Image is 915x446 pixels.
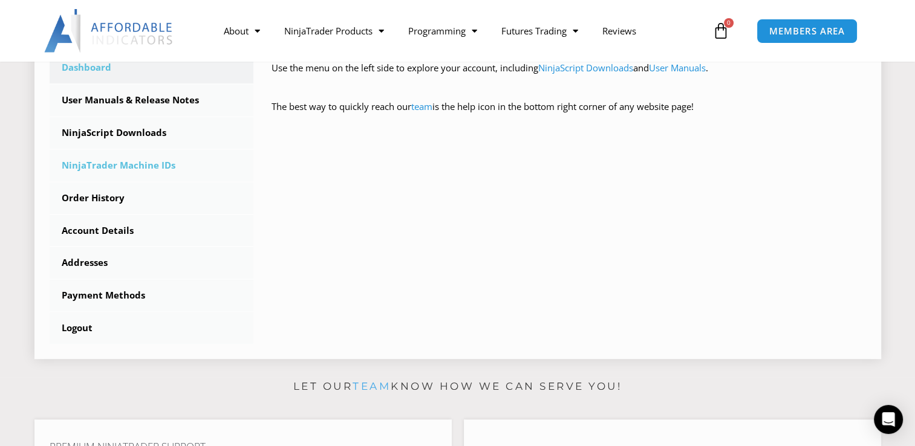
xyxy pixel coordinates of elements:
[649,62,706,74] a: User Manuals
[50,280,254,311] a: Payment Methods
[396,17,489,45] a: Programming
[757,19,858,44] a: MEMBERS AREA
[50,247,254,279] a: Addresses
[50,312,254,344] a: Logout
[272,60,866,94] p: Use the menu on the left side to explore your account, including and .
[50,150,254,181] a: NinjaTrader Machine IDs
[353,380,391,392] a: team
[724,18,734,28] span: 0
[34,377,881,396] p: Let our know how we can serve you!
[50,117,254,149] a: NinjaScript Downloads
[44,9,174,53] img: LogoAI | Affordable Indicators – NinjaTrader
[489,17,590,45] a: Futures Trading
[538,62,633,74] a: NinjaScript Downloads
[272,99,866,132] p: The best way to quickly reach our is the help icon in the bottom right corner of any website page!
[50,183,254,214] a: Order History
[272,17,396,45] a: NinjaTrader Products
[411,100,432,112] a: team
[212,17,709,45] nav: Menu
[694,13,747,48] a: 0
[769,27,845,36] span: MEMBERS AREA
[50,215,254,247] a: Account Details
[874,405,903,434] div: Open Intercom Messenger
[50,85,254,116] a: User Manuals & Release Notes
[212,17,272,45] a: About
[590,17,648,45] a: Reviews
[50,52,254,83] a: Dashboard
[50,52,254,344] nav: Account pages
